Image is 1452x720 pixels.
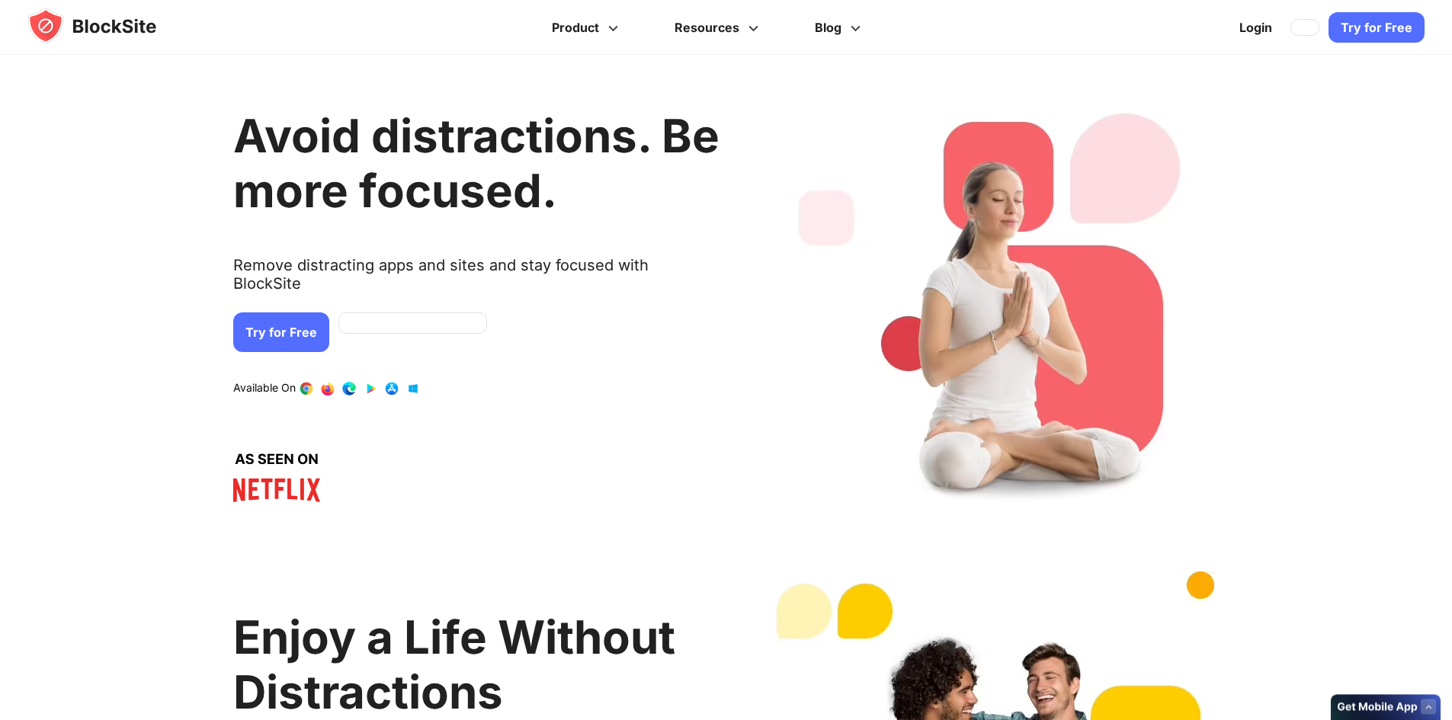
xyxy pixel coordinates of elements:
[233,108,720,218] h1: Avoid distractions. Be more focused.
[233,312,329,352] a: Try for Free
[233,381,296,396] text: Available On
[233,256,720,305] text: Remove distracting apps and sites and stay focused with BlockSite
[1329,12,1425,43] a: Try for Free
[1230,9,1281,46] a: Login
[233,610,720,719] h2: Enjoy a Life Without Distractions
[27,8,186,44] img: blocksite-icon.5d769676.svg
